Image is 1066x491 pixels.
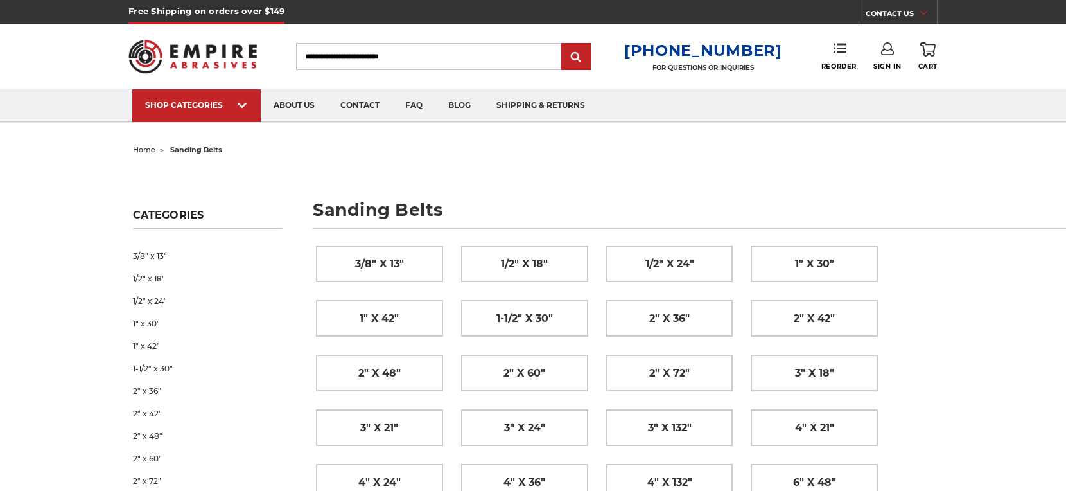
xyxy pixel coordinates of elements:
span: 3" x 18" [795,362,834,384]
span: 3/8" x 13" [355,253,404,275]
a: blog [435,89,484,122]
input: Submit [563,44,589,70]
a: 2" x 48" [317,355,442,391]
span: Reorder [821,62,857,71]
a: 2" x 72" [607,355,733,391]
p: FOR QUESTIONS OR INQUIRIES [624,64,782,72]
a: CONTACT US [866,6,937,24]
a: contact [328,89,392,122]
a: Reorder [821,42,857,70]
a: 2" x 60" [133,447,282,470]
a: faq [392,89,435,122]
span: Sign In [873,62,901,71]
span: sanding belts [170,145,222,154]
a: shipping & returns [484,89,598,122]
a: 3" x 24" [462,410,588,445]
span: 1/2" x 18" [501,253,548,275]
span: 2" x 60" [503,362,545,384]
span: 3" x 132" [648,417,692,439]
span: 4" x 21" [795,417,834,439]
a: [PHONE_NUMBER] [624,41,782,60]
h5: Categories [133,209,282,229]
a: 1/2" x 24" [133,290,282,312]
a: Cart [918,42,938,71]
span: 1-1/2" x 30" [496,308,553,330]
a: about us [261,89,328,122]
span: 2" x 36" [649,308,690,330]
span: 3" x 21" [360,417,398,439]
a: 3" x 132" [607,410,733,445]
a: 1" x 42" [317,301,442,336]
span: 3" x 24" [504,417,545,439]
a: 1" x 42" [133,335,282,357]
div: SHOP CATEGORIES [145,100,248,110]
a: 3/8" x 13" [317,246,442,281]
span: 2" x 48" [358,362,401,384]
a: 1/2" x 24" [607,246,733,281]
a: 1-1/2" x 30" [462,301,588,336]
span: Cart [918,62,938,71]
span: 1/2" x 24" [645,253,694,275]
a: 1" x 30" [133,312,282,335]
a: 2" x 60" [462,355,588,391]
a: home [133,145,155,154]
a: 2" x 48" [133,425,282,447]
a: 1/2" x 18" [133,267,282,290]
a: 2" x 36" [607,301,733,336]
span: 1" x 42" [360,308,399,330]
a: 3/8" x 13" [133,245,282,267]
a: 1/2" x 18" [462,246,588,281]
a: 3" x 18" [751,355,877,391]
span: 1" x 30" [795,253,834,275]
a: 2" x 36" [133,380,282,402]
a: 1-1/2" x 30" [133,357,282,380]
span: 2" x 72" [649,362,690,384]
a: 1" x 30" [751,246,877,281]
a: 4" x 21" [751,410,877,445]
a: 2" x 42" [133,402,282,425]
a: 2" x 42" [751,301,877,336]
span: 2" x 42" [794,308,835,330]
a: 3" x 21" [317,410,442,445]
img: Empire Abrasives [128,31,257,82]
